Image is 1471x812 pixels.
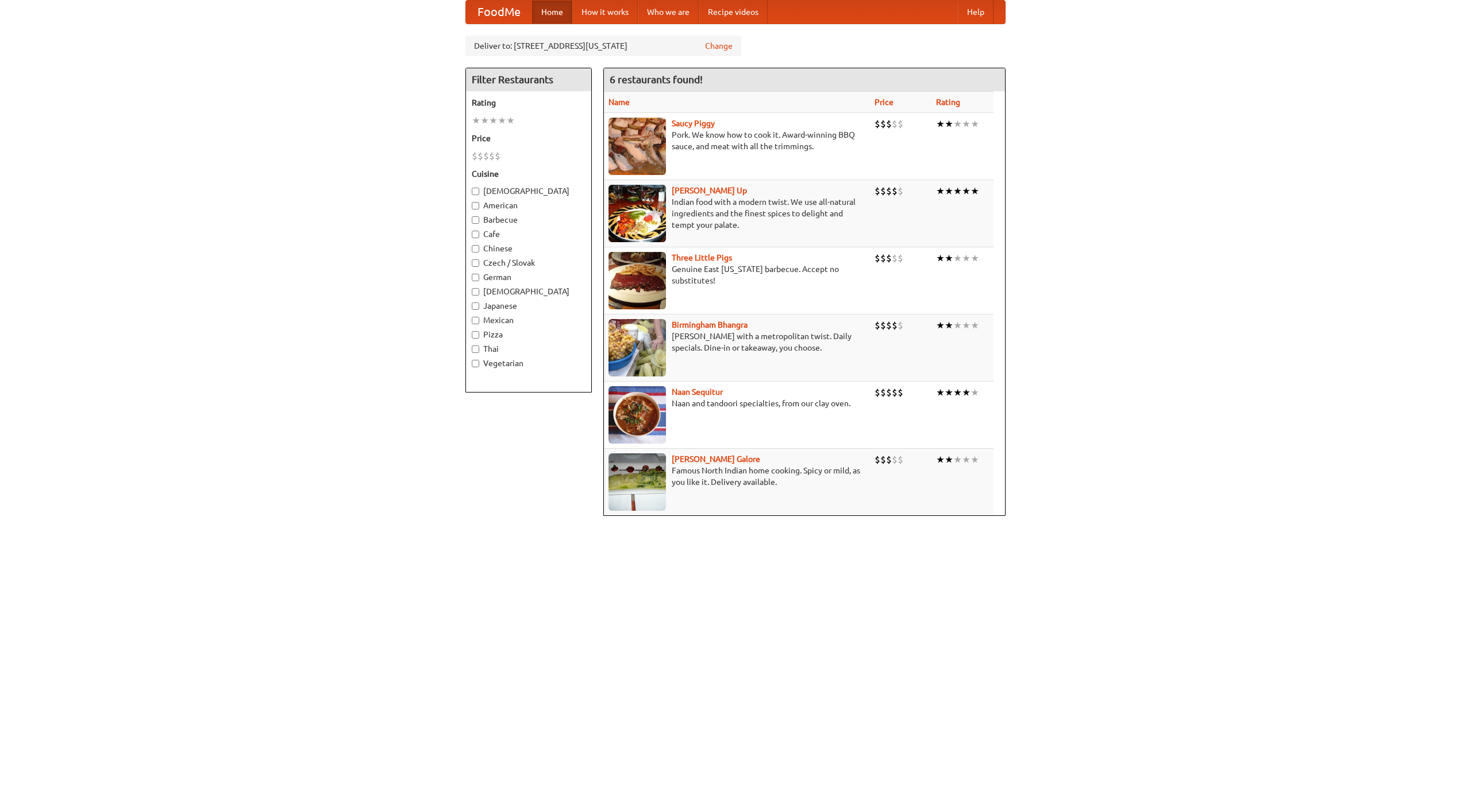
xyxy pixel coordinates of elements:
[875,118,880,130] li: $
[495,150,500,162] li: $
[532,1,572,24] a: Home
[898,252,903,265] li: $
[962,252,971,265] li: ★
[472,245,479,252] input: Chinese
[672,119,715,128] b: Saucy Piggy
[880,453,886,466] li: $
[936,453,945,466] li: ★
[971,185,979,197] li: ★
[472,133,586,144] h5: Price
[945,185,953,197] li: ★
[886,319,892,332] li: $
[898,386,903,399] li: $
[472,259,479,267] input: Czech / Slovak
[945,319,953,332] li: ★
[472,317,479,324] input: Mexican
[892,453,898,466] li: $
[945,118,953,130] li: ★
[472,343,586,355] label: Thai
[672,253,732,262] a: Three Little Pigs
[886,453,892,466] li: $
[672,454,760,464] a: [PERSON_NAME] Galore
[609,453,666,511] img: currygalore.jpg
[875,98,894,107] a: Price
[936,252,945,265] li: ★
[936,319,945,332] li: ★
[472,185,586,197] label: [DEMOGRAPHIC_DATA]
[609,319,666,376] img: bhangra.jpg
[472,257,586,269] label: Czech / Slovak
[465,36,741,56] div: Deliver to: [STREET_ADDRESS][US_STATE]
[936,98,960,107] a: Rating
[472,331,479,339] input: Pizza
[609,196,865,231] p: Indian food with a modern twist. We use all-natural ingredients and the finest spices to delight ...
[953,185,962,197] li: ★
[880,252,886,265] li: $
[953,453,962,466] li: ★
[886,386,892,399] li: $
[886,185,892,197] li: $
[480,114,489,127] li: ★
[472,271,586,283] label: German
[672,186,747,195] a: [PERSON_NAME] Up
[466,1,532,24] a: FoodMe
[472,231,479,238] input: Cafe
[466,68,591,91] h4: Filter Restaurants
[886,252,892,265] li: $
[472,300,586,312] label: Japanese
[472,168,586,180] h5: Cuisine
[892,118,898,130] li: $
[875,386,880,399] li: $
[945,453,953,466] li: ★
[892,319,898,332] li: $
[953,118,962,130] li: ★
[506,114,515,127] li: ★
[609,98,630,107] a: Name
[472,228,586,240] label: Cafe
[898,453,903,466] li: $
[953,386,962,399] li: ★
[672,320,748,329] a: Birmingham Bhangra
[478,150,483,162] li: $
[880,319,886,332] li: $
[953,319,962,332] li: ★
[971,319,979,332] li: ★
[672,387,723,397] a: Naan Sequitur
[936,386,945,399] li: ★
[472,188,479,195] input: [DEMOGRAPHIC_DATA]
[472,200,586,211] label: American
[880,386,886,399] li: $
[609,252,666,309] img: littlepigs.jpg
[609,263,865,286] p: Genuine East [US_STATE] barbecue. Accept no substitutes!
[958,1,993,24] a: Help
[699,1,768,24] a: Recipe videos
[472,358,586,369] label: Vegetarian
[971,252,979,265] li: ★
[875,252,880,265] li: $
[498,114,506,127] li: ★
[880,118,886,130] li: $
[962,185,971,197] li: ★
[472,288,479,296] input: [DEMOGRAPHIC_DATA]
[489,150,495,162] li: $
[971,118,979,130] li: ★
[875,319,880,332] li: $
[610,74,703,85] ng-pluralize: 6 restaurants found!
[953,252,962,265] li: ★
[936,118,945,130] li: ★
[962,386,971,399] li: ★
[472,150,478,162] li: $
[609,118,666,175] img: saucy.jpg
[875,453,880,466] li: $
[609,129,865,152] p: Pork. We know how to cook it. Award-winning BBQ sauce, and meat with all the trimmings.
[572,1,638,24] a: How it works
[472,302,479,310] input: Japanese
[705,40,733,52] a: Change
[898,118,903,130] li: $
[962,453,971,466] li: ★
[472,216,479,224] input: Barbecue
[936,185,945,197] li: ★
